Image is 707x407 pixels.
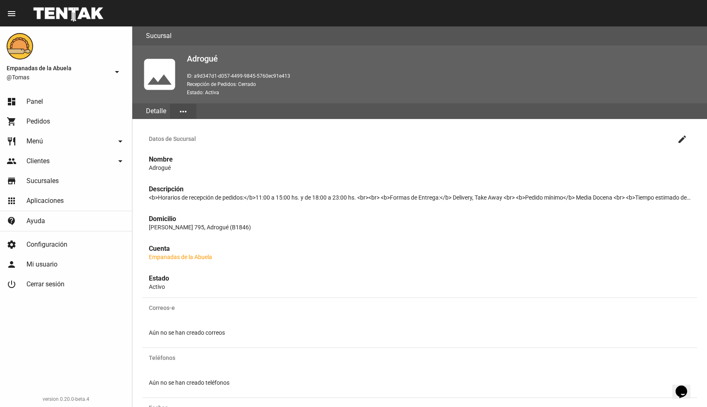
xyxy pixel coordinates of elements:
span: Pedidos [26,117,50,126]
span: @Tomas [7,73,109,81]
mat-icon: contact_support [7,216,17,226]
p: Recepción de Pedidos: Cerrado [187,80,700,88]
span: Teléfonos [149,355,690,361]
p: ID: a9d347d1-d057-4499-9845-5760ec91e413 [187,72,700,80]
p: Aún no se han creado correos [149,328,690,337]
p: Activo [149,283,690,291]
mat-icon: menu [7,9,17,19]
mat-icon: arrow_drop_down [115,156,125,166]
strong: Cuenta [149,245,170,252]
span: Configuración [26,240,67,249]
img: f0136945-ed32-4f7c-91e3-a375bc4bb2c5.png [7,33,33,60]
strong: Domicilio [149,215,176,223]
mat-icon: dashboard [7,97,17,107]
iframe: chat widget [672,374,699,399]
h3: Sucursal [146,30,172,42]
div: Detalle [142,103,170,119]
mat-icon: arrow_drop_down [115,136,125,146]
span: Menú [26,137,43,145]
button: Elegir sección [170,104,196,119]
p: Adrogué [149,164,690,172]
p: [PERSON_NAME] 795, Adrogué (B1846) [149,223,690,231]
mat-icon: shopping_cart [7,117,17,126]
p: Estado: Activa [187,88,700,97]
h2: Adrogué [187,52,700,65]
mat-icon: create [677,134,687,144]
mat-icon: photo [139,54,180,95]
a: Empanadas de la Abuela [149,254,212,260]
span: Clientes [26,157,50,165]
mat-icon: people [7,156,17,166]
mat-icon: power_settings_new [7,279,17,289]
strong: Descripción [149,185,184,193]
span: Panel [26,98,43,106]
mat-icon: settings [7,240,17,250]
mat-icon: store [7,176,17,186]
span: Cerrar sesión [26,280,64,288]
p: Aún no se han creado teléfonos [149,378,690,387]
mat-icon: person [7,259,17,269]
span: Ayuda [26,217,45,225]
span: Datos de Sucursal [149,136,674,142]
mat-icon: restaurant [7,136,17,146]
mat-icon: arrow_drop_down [112,67,122,77]
span: Correos-e [149,305,690,311]
span: Sucursales [26,177,59,185]
span: Empanadas de la Abuela [7,63,109,73]
p: <b>Horarios de recepción de pedidos:</b>11:00 a 15:00 hs. y de 18:00 a 23:00 hs. <br><br> <b>Form... [149,193,690,202]
button: Editar [674,131,690,147]
strong: Nombre [149,155,173,163]
mat-icon: more_horiz [178,107,188,117]
span: Mi usuario [26,260,57,269]
strong: Estado [149,274,169,282]
div: version 0.20.0-beta.4 [7,395,125,403]
mat-icon: apps [7,196,17,206]
span: Aplicaciones [26,197,64,205]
